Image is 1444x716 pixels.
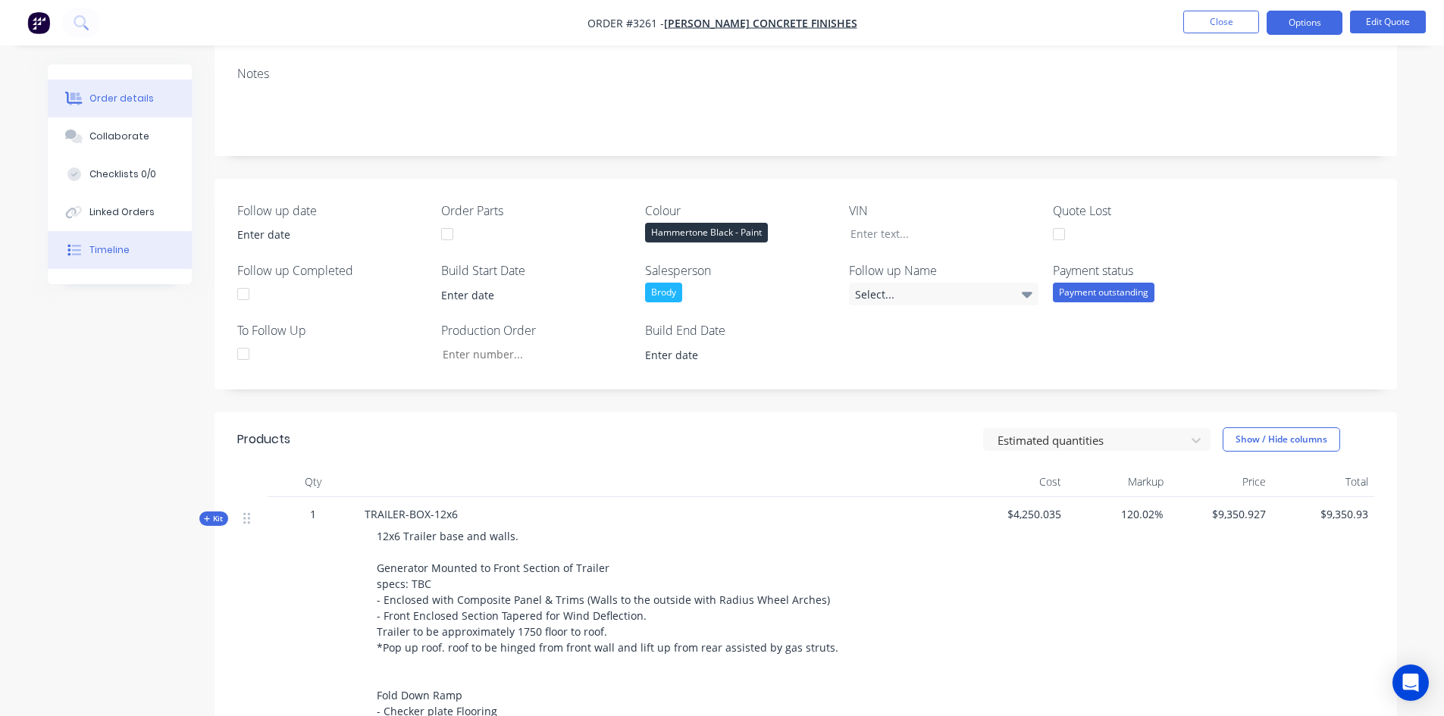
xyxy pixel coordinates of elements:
[1053,283,1154,302] div: Payment outstanding
[1053,261,1242,280] label: Payment status
[48,80,192,117] button: Order details
[430,342,630,365] input: Enter number...
[89,205,155,219] div: Linked Orders
[441,261,631,280] label: Build Start Date
[365,507,458,521] span: TRAILER-BOX-12x6
[634,343,823,366] input: Enter date
[27,11,50,34] img: Factory
[1223,427,1340,452] button: Show / Hide columns
[310,506,316,522] span: 1
[645,202,835,220] label: Colour
[849,283,1038,305] div: Select...
[48,117,192,155] button: Collaborate
[849,202,1038,220] label: VIN
[645,321,835,339] label: Build End Date
[431,283,619,306] input: Enter date
[1073,506,1164,522] span: 120.02%
[965,467,1067,497] div: Cost
[89,167,156,181] div: Checklists 0/0
[89,243,130,257] div: Timeline
[268,467,359,497] div: Qty
[587,16,664,30] span: Order #3261 -
[199,511,228,526] button: Kit
[1278,506,1368,522] span: $9,350.93
[441,321,631,339] label: Production Order
[441,202,631,220] label: Order Parts
[237,321,427,339] label: To Follow Up
[645,223,768,242] div: Hammertone Black - Paint
[237,67,1374,81] div: Notes
[1170,467,1272,497] div: Price
[849,261,1038,280] label: Follow up Name
[48,193,192,231] button: Linked Orders
[1392,664,1429,701] div: Open Intercom Messenger
[1267,11,1342,35] button: Options
[237,202,427,220] label: Follow up date
[1067,467,1170,497] div: Markup
[645,283,682,302] div: Brody
[227,224,415,246] input: Enter date
[237,261,427,280] label: Follow up Completed
[1053,202,1242,220] label: Quote Lost
[1183,11,1259,33] button: Close
[237,430,290,449] div: Products
[48,155,192,193] button: Checklists 0/0
[664,16,857,30] a: [PERSON_NAME] Concrete Finishes
[645,261,835,280] label: Salesperson
[1350,11,1426,33] button: Edit Quote
[1272,467,1374,497] div: Total
[89,92,154,105] div: Order details
[89,130,149,143] div: Collaborate
[204,513,224,524] span: Kit
[971,506,1061,522] span: $4,250.035
[48,231,192,269] button: Timeline
[1176,506,1266,522] span: $9,350.927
